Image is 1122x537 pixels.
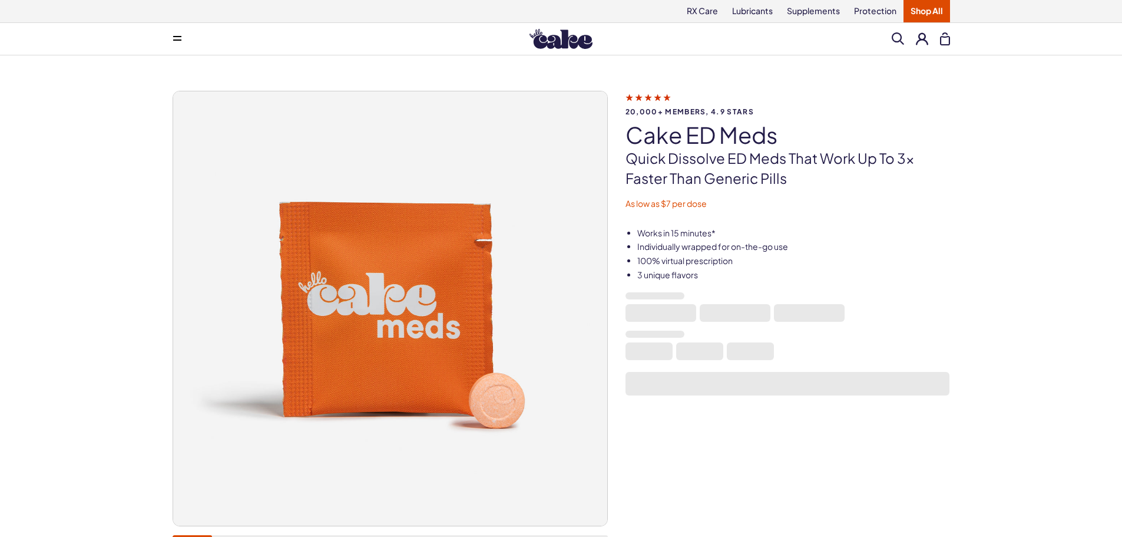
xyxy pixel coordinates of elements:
li: Individually wrapped for on-the-go use [637,241,950,253]
img: Cake ED Meds [173,91,607,526]
li: Works in 15 minutes* [637,228,950,239]
h1: Cake ED Meds [625,123,950,147]
span: 20,000+ members, 4.9 stars [625,108,950,116]
a: 20,000+ members, 4.9 stars [625,92,950,116]
p: Quick dissolve ED Meds that work up to 3x faster than generic pills [625,149,950,188]
li: 100% virtual prescription [637,255,950,267]
img: Hello Cake [529,29,593,49]
li: 3 unique flavors [637,269,950,281]
p: As low as $7 per dose [625,198,950,210]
